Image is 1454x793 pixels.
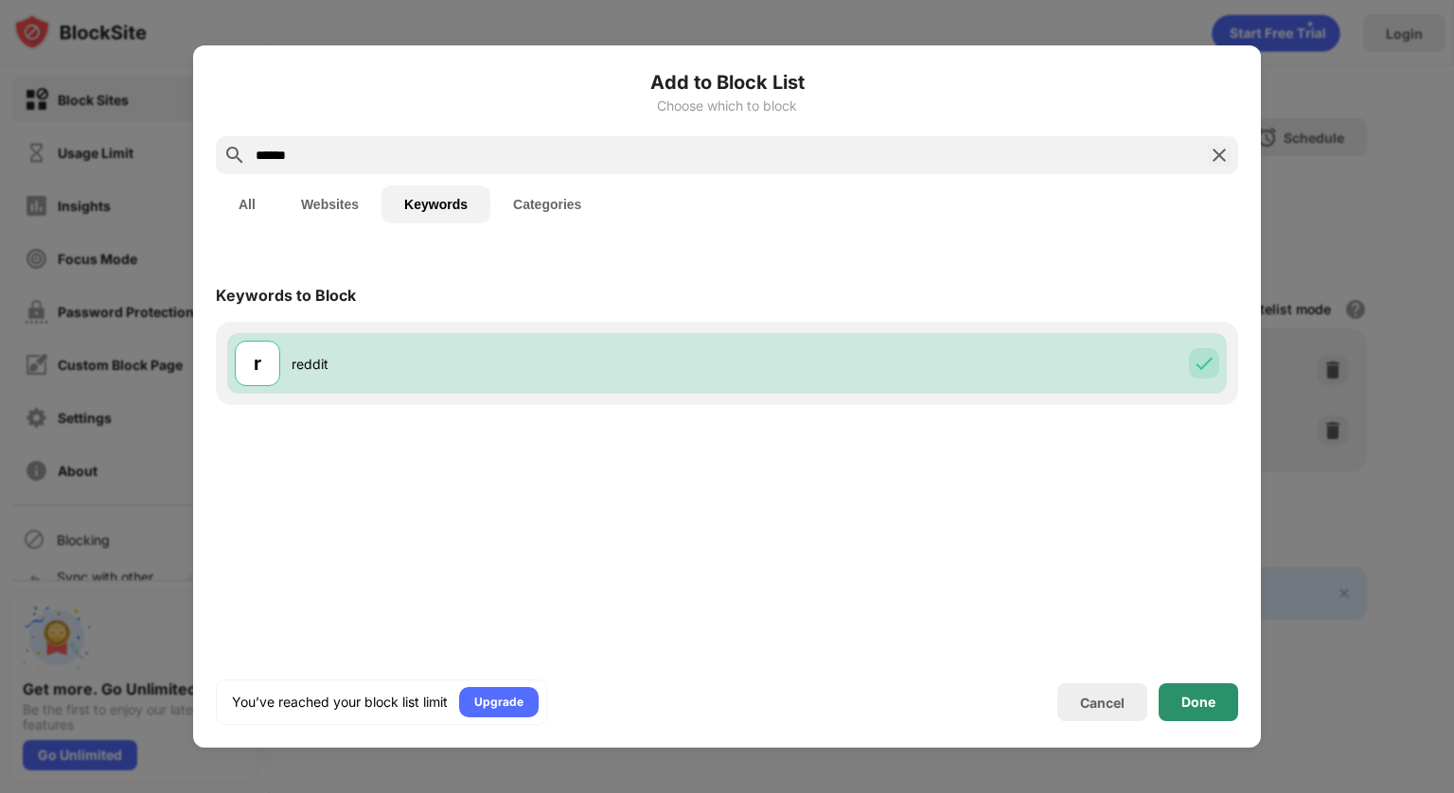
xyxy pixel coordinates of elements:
button: All [216,185,278,223]
h6: Add to Block List [216,68,1238,97]
div: reddit [292,354,727,374]
div: Cancel [1080,695,1125,711]
div: Choose which to block [216,98,1238,114]
button: Keywords [381,185,490,223]
button: Websites [278,185,381,223]
div: Upgrade [474,693,523,712]
div: Done [1181,695,1215,710]
img: search.svg [223,144,246,167]
div: r [254,349,261,378]
button: Categories [490,185,604,223]
img: search-close [1208,144,1231,167]
div: You’ve reached your block list limit [232,693,448,712]
div: Keywords to Block [216,286,356,305]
